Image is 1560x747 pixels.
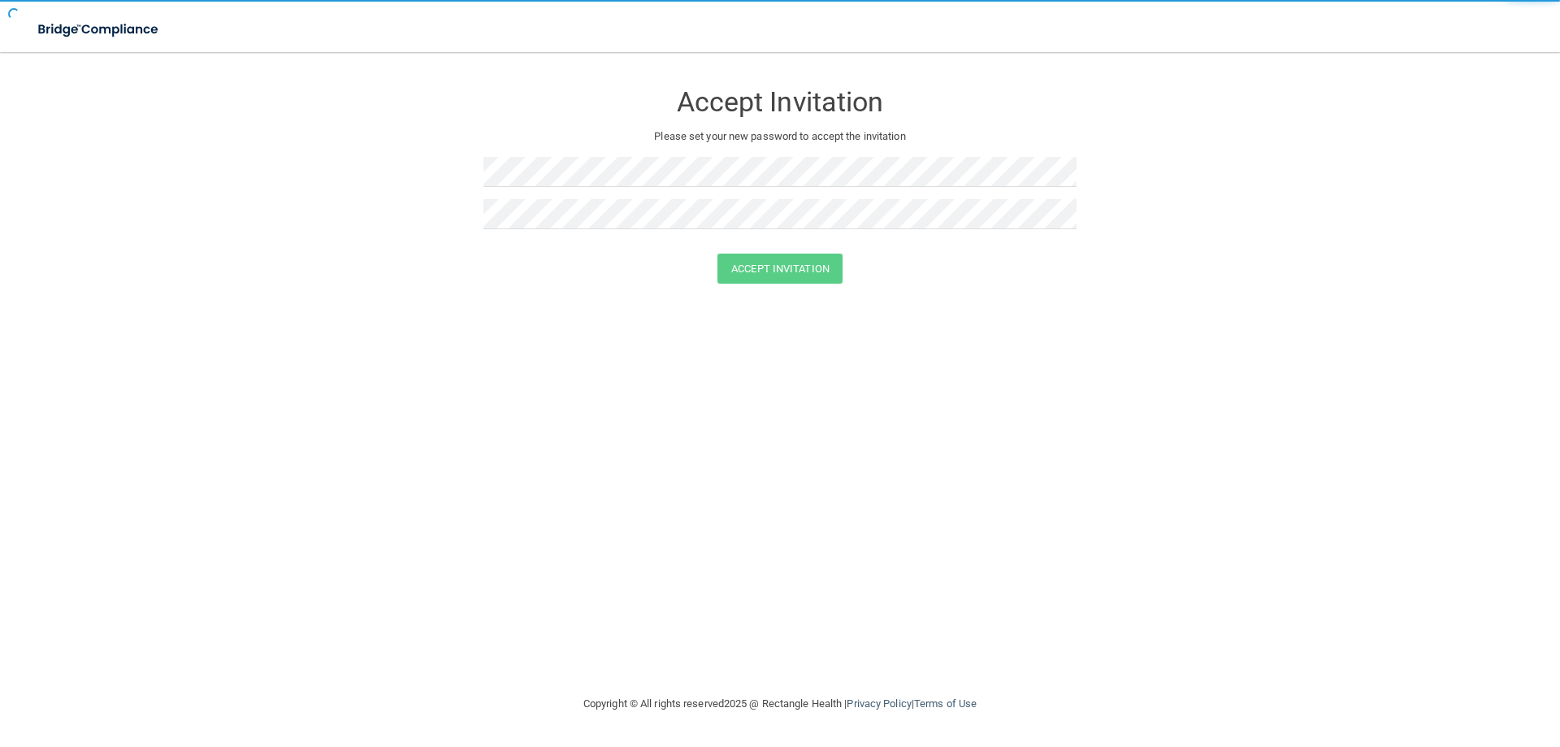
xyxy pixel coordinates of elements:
p: Please set your new password to accept the invitation [496,127,1064,146]
div: Copyright © All rights reserved 2025 @ Rectangle Health | | [483,678,1077,730]
a: Terms of Use [914,697,977,710]
button: Accept Invitation [717,254,843,284]
a: Privacy Policy [847,697,911,710]
img: bridge_compliance_login_screen.278c3ca4.svg [24,13,174,46]
h3: Accept Invitation [483,87,1077,117]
